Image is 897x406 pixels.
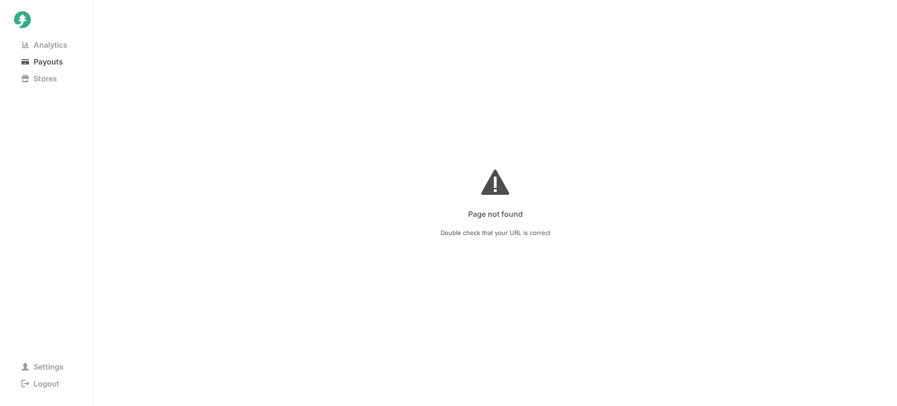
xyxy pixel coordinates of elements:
[14,377,67,390] span: Logout
[14,55,71,68] span: Payouts
[14,360,71,373] span: Settings
[14,38,75,51] span: Analytics
[14,72,64,85] span: Stores
[468,204,523,220] p: Page not found
[441,227,550,238] span: Double check that your URL is correct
